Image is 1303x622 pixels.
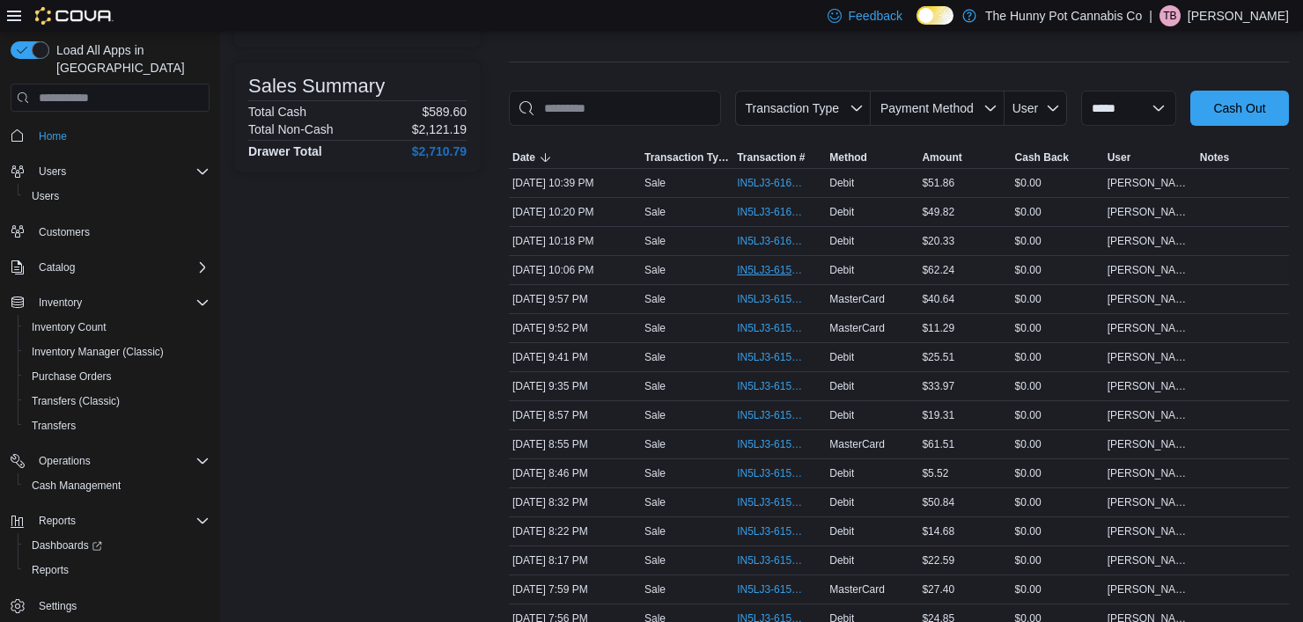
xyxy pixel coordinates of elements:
[1012,550,1104,571] div: $0.00
[829,553,854,567] span: Debit
[32,394,120,408] span: Transfers (Classic)
[1012,101,1039,115] span: User
[829,408,854,422] span: Debit
[1012,376,1104,397] div: $0.00
[644,524,666,538] p: Sale
[25,415,83,436] a: Transfers
[737,579,822,600] button: IN5LJ3-6158851
[922,234,954,248] span: $20.33
[32,161,210,182] span: Users
[737,347,822,368] button: IN5LJ3-6159781
[829,524,854,538] span: Debit
[32,479,121,493] span: Cash Management
[644,321,666,335] p: Sale
[32,189,59,203] span: Users
[922,205,954,219] span: $49.82
[1108,379,1193,393] span: [PERSON_NAME]
[25,560,76,581] a: Reports
[1108,495,1193,509] span: [PERSON_NAME]
[917,25,917,26] span: Dark Mode
[35,7,114,25] img: Cova
[1108,176,1193,190] span: [PERSON_NAME]
[4,219,217,245] button: Customers
[829,150,867,165] span: Method
[737,321,805,335] span: IN5LJ3-6159876
[32,257,210,278] span: Catalog
[1012,579,1104,600] div: $0.00
[32,257,82,278] button: Catalog
[1012,347,1104,368] div: $0.00
[1012,521,1104,542] div: $0.00
[644,234,666,248] p: Sale
[18,413,217,438] button: Transfers
[829,321,885,335] span: MasterCard
[25,560,210,581] span: Reports
[737,376,822,397] button: IN5LJ3-6159725
[737,231,822,252] button: IN5LJ3-6160045
[1108,321,1193,335] span: [PERSON_NAME]
[4,159,217,184] button: Users
[25,535,109,556] a: Dashboards
[509,260,641,281] div: [DATE] 10:06 PM
[509,318,641,339] div: [DATE] 9:52 PM
[737,150,805,165] span: Transaction #
[1012,201,1104,223] div: $0.00
[922,379,954,393] span: $33.97
[829,466,854,480] span: Debit
[18,389,217,413] button: Transfers (Classic)
[32,563,69,577] span: Reports
[737,521,822,542] button: IN5LJ3-6159075
[25,186,66,207] a: Users
[1012,463,1104,484] div: $0.00
[644,150,730,165] span: Transaction Type
[829,292,885,306] span: MasterCard
[1108,292,1193,306] span: [PERSON_NAME]
[509,376,641,397] div: [DATE] 9:35 PM
[829,176,854,190] span: Debit
[32,450,210,472] span: Operations
[922,524,954,538] span: $14.68
[32,222,97,243] a: Customers
[644,553,666,567] p: Sale
[32,419,76,433] span: Transfers
[39,165,66,179] span: Users
[737,492,822,513] button: IN5LJ3-6159181
[25,475,210,496] span: Cash Management
[509,289,641,310] div: [DATE] 9:57 PM
[829,350,854,364] span: Debit
[922,350,954,364] span: $25.51
[1104,147,1196,168] button: User
[32,538,102,552] span: Dashboards
[1012,172,1104,194] div: $0.00
[737,437,805,451] span: IN5LJ3-6159379
[4,593,217,618] button: Settings
[248,122,334,136] h6: Total Non-Cash
[737,292,805,306] span: IN5LJ3-6159909
[25,391,127,412] a: Transfers (Classic)
[849,7,902,25] span: Feedback
[737,550,822,571] button: IN5LJ3-6159029
[1108,205,1193,219] span: [PERSON_NAME]
[1108,524,1193,538] span: [PERSON_NAME]
[39,514,76,528] span: Reports
[641,147,733,168] button: Transaction Type
[422,105,467,119] p: $589.60
[1108,466,1193,480] span: [PERSON_NAME]
[32,126,74,147] a: Home
[32,370,112,384] span: Purchase Orders
[1190,91,1289,126] button: Cash Out
[1012,289,1104,310] div: $0.00
[412,122,467,136] p: $2,121.19
[49,41,210,77] span: Load All Apps in [GEOGRAPHIC_DATA]
[509,172,641,194] div: [DATE] 10:39 PM
[32,510,210,531] span: Reports
[32,221,210,243] span: Customers
[1108,263,1193,277] span: [PERSON_NAME]
[1108,408,1193,422] span: [PERSON_NAME]
[880,101,974,115] span: Payment Method
[644,176,666,190] p: Sale
[32,450,98,472] button: Operations
[25,317,114,338] a: Inventory Count
[18,558,217,582] button: Reports
[922,582,954,596] span: $27.40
